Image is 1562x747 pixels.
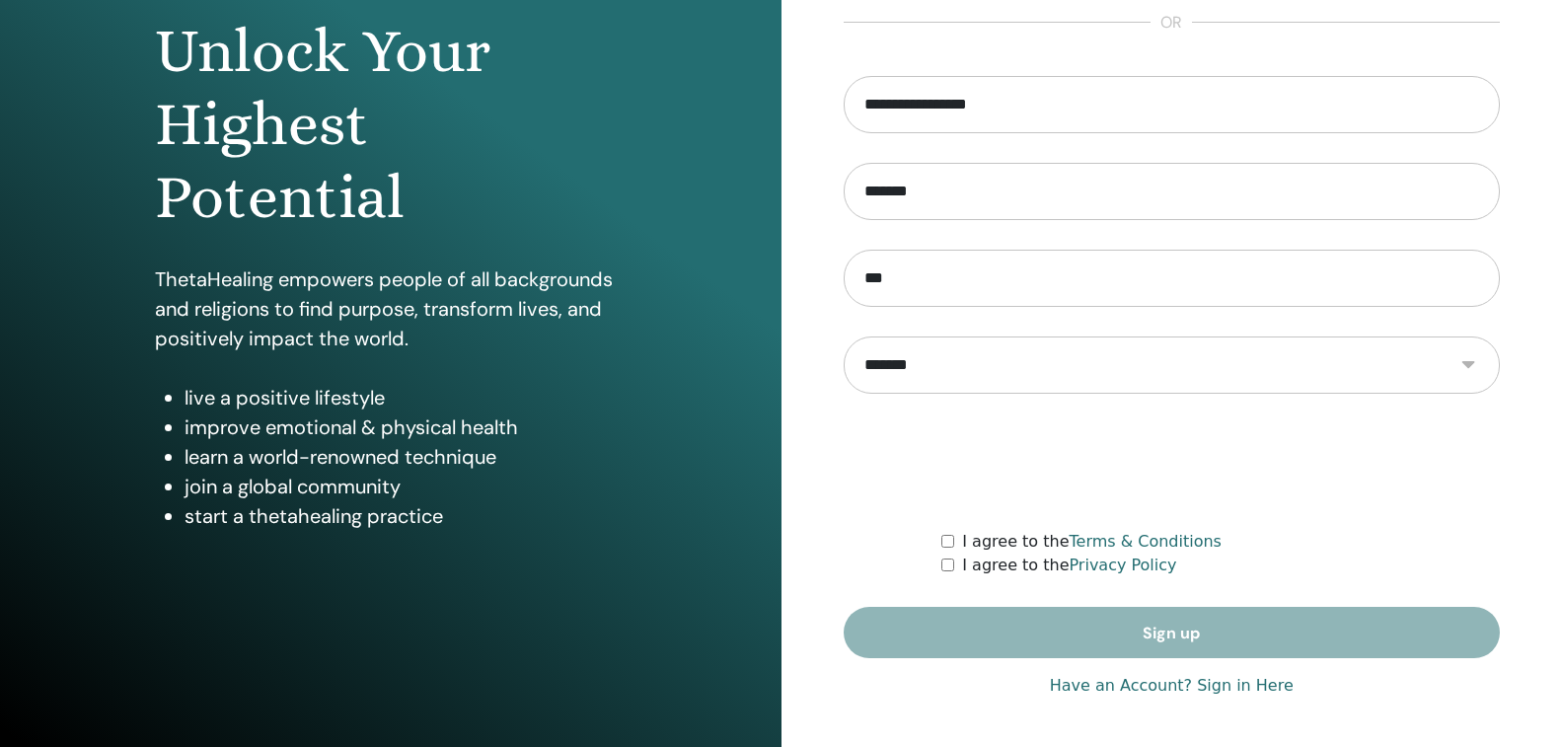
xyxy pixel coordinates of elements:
[962,530,1222,554] label: I agree to the
[155,15,627,235] h1: Unlock Your Highest Potential
[185,501,627,531] li: start a thetahealing practice
[185,412,627,442] li: improve emotional & physical health
[1021,423,1321,500] iframe: reCAPTCHA
[185,442,627,472] li: learn a world-renowned technique
[1069,556,1176,574] a: Privacy Policy
[155,264,627,353] p: ThetaHealing empowers people of all backgrounds and religions to find purpose, transform lives, a...
[962,554,1176,577] label: I agree to the
[1069,532,1221,551] a: Terms & Conditions
[1151,11,1192,35] span: or
[185,472,627,501] li: join a global community
[1050,674,1294,698] a: Have an Account? Sign in Here
[185,383,627,412] li: live a positive lifestyle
